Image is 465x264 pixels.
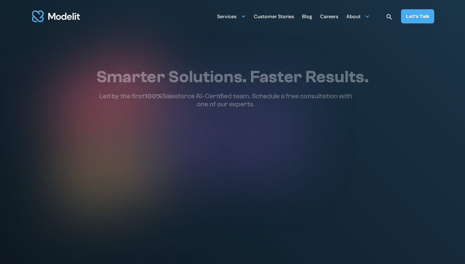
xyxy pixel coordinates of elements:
div: Services [217,10,246,22]
p: Led by the first Salesforce AI-Certified team. Schedule a free consultation with one of our experts. [96,92,355,108]
div: Customer Stories [254,11,294,23]
div: Services [217,11,236,23]
a: Customer Stories [254,10,294,22]
div: About [346,10,370,22]
a: Careers [320,10,338,22]
div: Let’s Talk [406,13,429,20]
a: Blog [302,10,312,22]
div: About [346,11,360,23]
h1: Smarter Solutions. Faster Results. [96,67,369,87]
span: 100% [145,92,162,100]
img: modelit logo [31,7,81,26]
div: Careers [320,11,338,23]
div: Blog [302,11,312,23]
a: home [31,7,81,26]
a: Let’s Talk [401,9,434,23]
